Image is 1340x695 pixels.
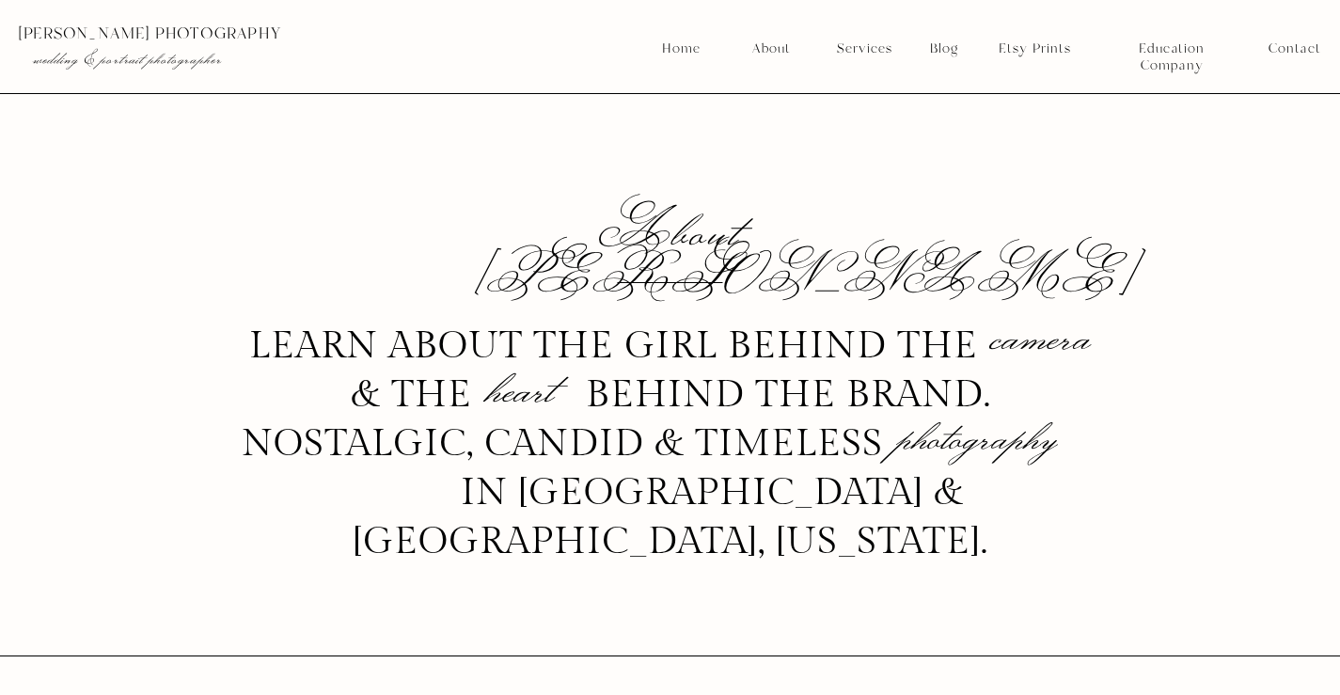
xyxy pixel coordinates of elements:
[989,310,1095,354] p: camera
[1269,40,1320,57] a: Contact
[923,40,965,57] a: Blog
[472,208,869,241] h1: About [PERSON_NAME]
[747,40,795,57] a: About
[991,40,1078,57] a: Etsy Prints
[428,362,616,412] p: heart
[661,40,702,57] a: Home
[1107,40,1237,57] a: Education Company
[829,40,899,57] a: Services
[33,50,338,69] p: wedding & portrait photographer
[18,25,376,42] p: [PERSON_NAME] photography
[884,412,1072,462] p: photography
[239,322,1103,532] h3: learn about the girl behind the & the behind the brand. nostalgic, candid & timeless in [GEOGRAPH...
